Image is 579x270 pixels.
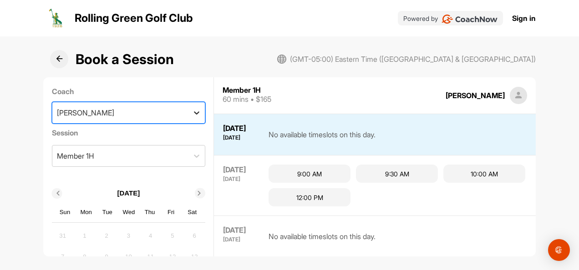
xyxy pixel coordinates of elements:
div: Not available Wednesday, September 10th, 2025 [122,250,135,264]
div: 60 mins • $165 [223,94,271,105]
img: logo [46,7,67,29]
div: Fri [165,206,177,218]
div: Tue [102,206,113,218]
div: Thu [144,206,156,218]
div: [PERSON_NAME] [446,90,505,101]
div: [DATE] [223,176,259,182]
div: No available timeslots on this day. [269,225,376,248]
div: Not available Tuesday, September 9th, 2025 [100,250,113,264]
p: [DATE] [117,188,140,199]
div: Not available Monday, September 1st, 2025 [78,229,91,243]
div: Not available Saturday, September 6th, 2025 [188,229,201,243]
div: Member 1H [57,150,94,161]
div: Not available Friday, September 12th, 2025 [166,250,179,264]
label: Coach [52,86,205,97]
img: square_default-ef6cabf814de5a2bf16c804365e32c732080f9872bdf737d349900a9daf73cf9.png [510,87,527,104]
div: [DATE] [223,225,259,235]
div: Not available Monday, September 8th, 2025 [78,250,91,264]
div: Sun [59,206,71,218]
label: Session [52,127,205,138]
div: Wed [123,206,135,218]
p: Rolling Green Golf Club [75,10,193,26]
div: 12:00 PM [269,188,350,206]
span: (GMT-05:00) Eastern Time ([GEOGRAPHIC_DATA] & [GEOGRAPHIC_DATA]) [290,54,536,65]
div: [PERSON_NAME] [57,107,114,118]
div: [DATE] [223,165,259,175]
div: Member 1H [223,86,271,94]
div: 9:00 AM [269,165,350,183]
div: [DATE] [223,123,259,133]
div: Not available Tuesday, September 2nd, 2025 [100,229,113,243]
div: Not available Sunday, August 31st, 2025 [56,229,70,243]
div: Not available Friday, September 5th, 2025 [166,229,179,243]
div: 9:30 AM [356,165,438,183]
a: Sign in [512,13,536,24]
img: svg+xml;base64,PHN2ZyB3aWR0aD0iMjAiIGhlaWdodD0iMjAiIHZpZXdCb3g9IjAgMCAyMCAyMCIgZmlsbD0ibm9uZSIgeG... [277,55,286,64]
div: No available timeslots on this day. [269,123,376,146]
div: Not available Thursday, September 11th, 2025 [144,250,157,264]
div: Not available Saturday, September 13th, 2025 [188,250,201,264]
div: Open Intercom Messenger [548,239,570,261]
div: Not available Thursday, September 4th, 2025 [144,229,157,243]
div: Mon [80,206,92,218]
div: 10:00 AM [443,165,525,183]
div: [DATE] [223,135,259,140]
div: [DATE] [223,237,259,242]
h1: Book a Session [76,49,174,70]
p: Powered by [403,14,438,23]
div: Sat [186,206,198,218]
img: CoachNow [442,15,498,24]
div: Not available Sunday, September 7th, 2025 [56,250,70,264]
div: Not available Wednesday, September 3rd, 2025 [122,229,135,243]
